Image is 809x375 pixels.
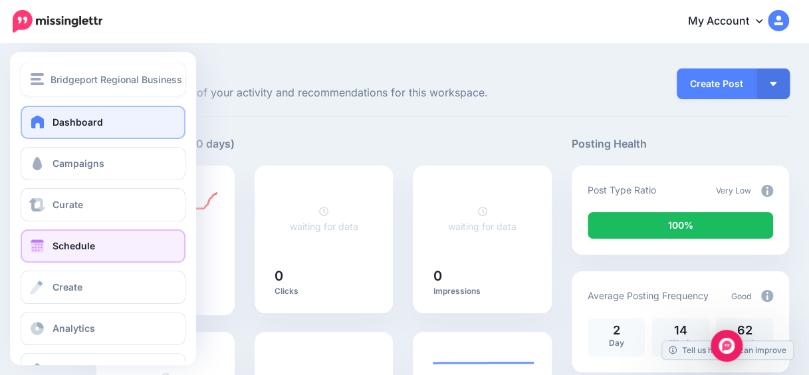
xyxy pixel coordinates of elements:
span: Settings [53,364,90,375]
a: Dashboard [21,106,185,139]
a: Analytics [21,312,185,345]
p: 14 [658,324,702,336]
p: Clicks [275,286,373,297]
div: 100% of your posts in the last 30 days were manually created (i.e. were not from Drip Campaigns o... [588,212,773,239]
a: Tell us how we can improve [662,341,793,359]
a: Campaigns [21,147,185,180]
span: Very Low [716,186,751,195]
img: info-circle-grey.png [761,290,773,302]
span: Week [669,338,691,348]
span: Create [53,281,82,293]
span: Good [731,291,751,301]
span: Bridgeport Regional Business Council [51,72,218,87]
p: Impressions [433,286,531,297]
button: Bridgeport Regional Business Council [21,62,185,96]
span: Here's an overview of your activity and recommendations for this workspace. [96,84,552,102]
span: Dashboard [53,116,103,128]
a: My Account [675,5,789,38]
span: Schedule [53,240,95,251]
p: Post Type Ratio [588,182,656,197]
img: arrow-down-white.png [770,82,776,86]
span: Analytics [53,322,95,334]
div: Open Intercom Messenger [711,330,743,362]
p: Average Posting Frequency [588,288,709,303]
a: Schedule [21,229,185,263]
a: Create [21,271,185,304]
span: Campaigns [53,158,104,169]
a: Curate [21,188,185,221]
img: Missinglettr [13,10,102,33]
h5: Posting Health [572,136,789,152]
a: Create Post [677,68,756,99]
img: menu.png [31,73,44,85]
img: info-circle-grey.png [761,185,773,197]
a: waiting for data [448,205,517,232]
p: 62 [723,324,766,336]
p: 2 [594,324,638,336]
span: Curate [53,199,83,210]
a: waiting for data [290,205,358,232]
h5: 0 [275,269,373,283]
span: Day [608,338,624,348]
span: Month [733,338,756,348]
h5: 0 [433,269,531,283]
